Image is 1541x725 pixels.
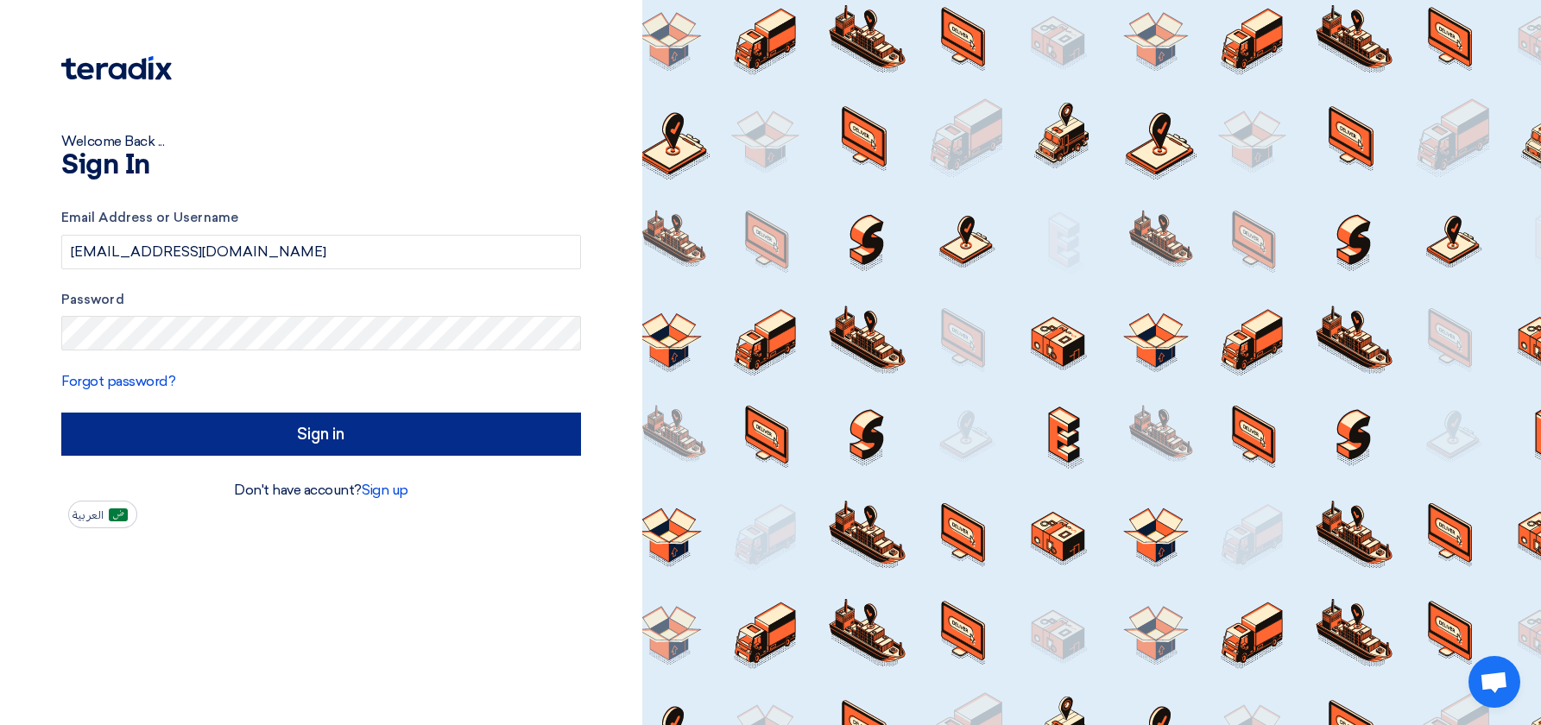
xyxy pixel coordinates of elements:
[61,152,581,180] h1: Sign In
[61,480,581,501] div: Don't have account?
[61,131,581,152] div: Welcome Back ...
[61,235,581,269] input: Enter your business email or username
[109,508,128,521] img: ar-AR.png
[1468,656,1520,708] div: Open chat
[73,509,104,521] span: العربية
[61,413,581,456] input: Sign in
[61,208,581,228] label: Email Address or Username
[68,501,137,528] button: العربية
[61,56,172,80] img: Teradix logo
[61,290,581,310] label: Password
[362,482,408,498] a: Sign up
[61,373,175,389] a: Forgot password?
